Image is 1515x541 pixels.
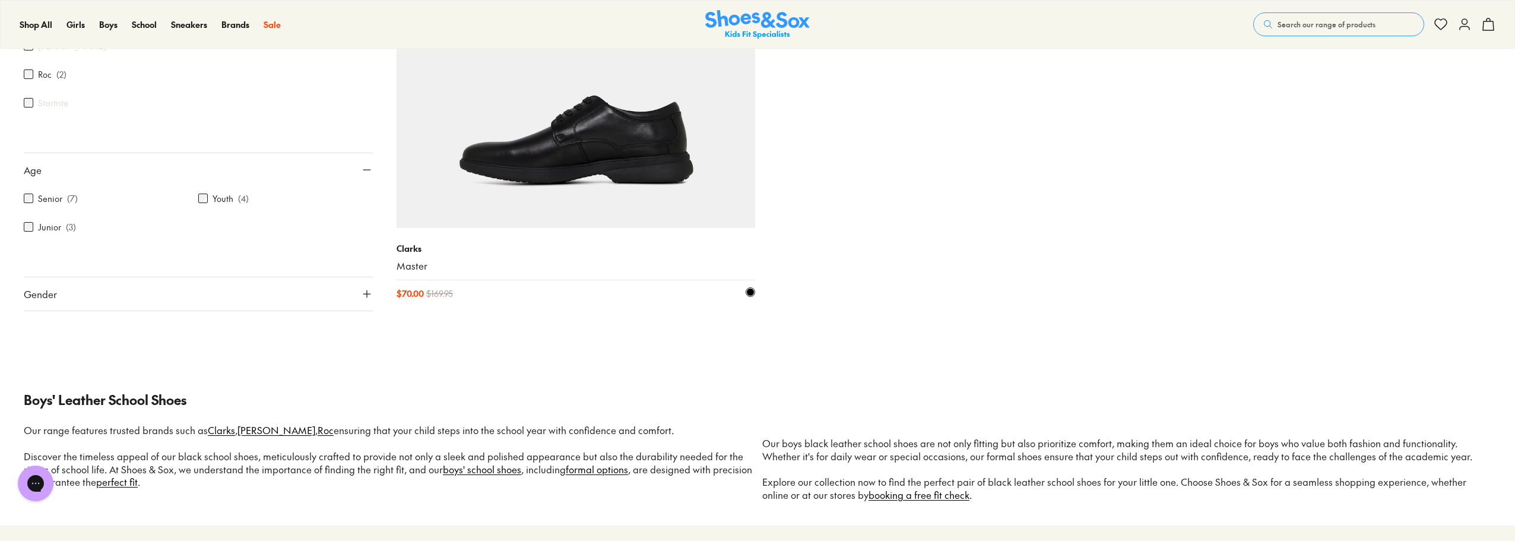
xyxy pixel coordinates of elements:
p: Clarks [397,242,755,255]
a: Shop All [20,18,52,31]
label: Youth [213,192,233,204]
span: Girls [66,18,85,30]
a: Clarks [208,423,235,436]
p: ( 7 ) [67,192,78,204]
p: ( 2 ) [56,68,66,80]
a: School [132,18,157,31]
a: boys' school shoes [443,463,521,476]
a: Shoes & Sox [705,10,810,39]
span: Boys [99,18,118,30]
a: Roc [318,423,334,436]
p: Discover the timeless appeal of our black school shoes, meticulously crafted to provide not only ... [24,437,753,489]
button: Search our range of products [1253,12,1424,36]
button: Age [24,153,373,186]
a: Sneakers [171,18,207,31]
a: Master [397,260,755,273]
p: ( 3 ) [66,220,76,233]
span: Shop All [20,18,52,30]
span: Gender [24,287,57,301]
p: Boys' Leather School Shoes [24,390,1491,410]
span: Sneakers [171,18,207,30]
a: formal options [566,463,628,476]
span: Sale [264,18,281,30]
a: Sale [264,18,281,31]
p: ( 4 ) [238,192,249,204]
span: School [132,18,157,30]
a: perfect fit [96,475,138,488]
iframe: Gorgias live chat messenger [12,461,59,505]
a: booking a free fit check [869,488,969,501]
p: Explore our collection now to find the perfect pair of black leather school shoes for your little... [762,463,1491,502]
span: $ 169.95 [426,287,453,300]
a: Brands [221,18,249,31]
label: Junior [38,220,61,233]
button: Gender [24,277,373,311]
a: [PERSON_NAME] [237,423,315,436]
span: Brands [221,18,249,30]
span: $ 70.00 [397,287,424,300]
p: Our boys black leather school shoes are not only fitting but also prioritize comfort, making them... [762,424,1491,463]
span: Age [24,163,42,177]
button: Style [24,311,373,344]
label: Senior [38,192,62,204]
span: Search our range of products [1278,19,1375,30]
a: Boys [99,18,118,31]
img: SNS_Logo_Responsive.svg [705,10,810,39]
p: Our range features trusted brands such as , , ensuring that your child steps into the school year... [24,424,753,437]
label: Startrite [38,96,68,109]
a: Girls [66,18,85,31]
label: Roc [38,68,52,80]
